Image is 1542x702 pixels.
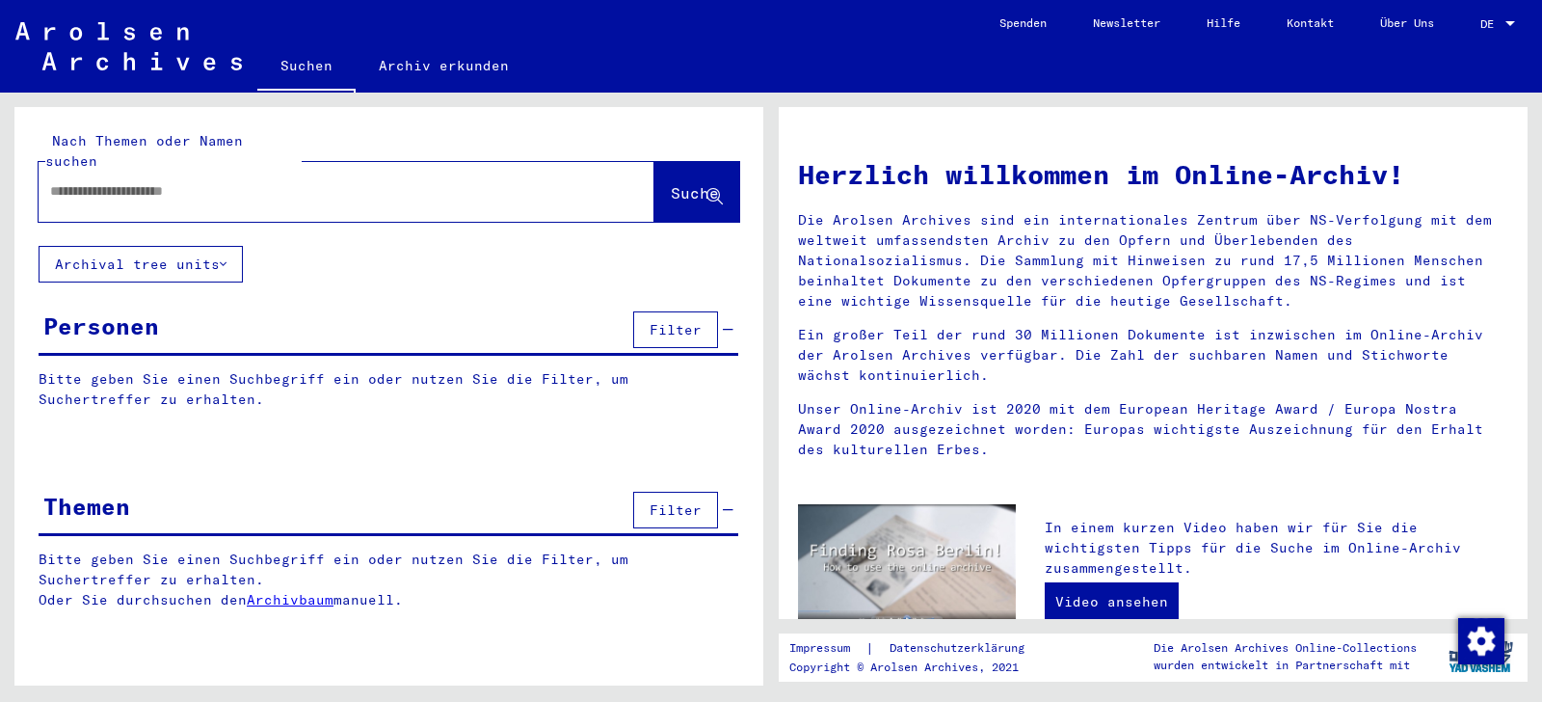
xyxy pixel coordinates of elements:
[1045,518,1508,579] p: In einem kurzen Video haben wir für Sie die wichtigsten Tipps für die Suche im Online-Archiv zusa...
[1154,639,1417,657] p: Die Arolsen Archives Online-Collections
[874,638,1048,659] a: Datenschutzerklärung
[1458,618,1504,664] img: Zustimmung ändern
[798,154,1508,195] h1: Herzlich willkommen im Online-Archiv!
[39,550,739,610] p: Bitte geben Sie einen Suchbegriff ein oder nutzen Sie die Filter, um Suchertreffer zu erhalten. O...
[1445,633,1517,681] img: yv_logo.png
[789,638,865,659] a: Impressum
[1045,582,1179,621] a: Video ansehen
[654,162,739,222] button: Suche
[671,183,719,202] span: Suche
[798,325,1508,386] p: Ein großer Teil der rund 30 Millionen Dokumente ist inzwischen im Online-Archiv der Arolsen Archi...
[43,309,159,343] div: Personen
[15,22,242,70] img: Arolsen_neg.svg
[789,638,1048,659] div: |
[633,311,718,348] button: Filter
[356,42,532,89] a: Archiv erkunden
[633,492,718,528] button: Filter
[798,210,1508,311] p: Die Arolsen Archives sind ein internationales Zentrum über NS-Verfolgung mit dem weltweit umfasse...
[43,489,130,524] div: Themen
[39,369,738,410] p: Bitte geben Sie einen Suchbegriff ein oder nutzen Sie die Filter, um Suchertreffer zu erhalten.
[247,591,333,608] a: Archivbaum
[257,42,356,93] a: Suchen
[650,501,702,519] span: Filter
[650,321,702,338] span: Filter
[1480,17,1502,31] span: DE
[789,659,1048,676] p: Copyright © Arolsen Archives, 2021
[45,132,243,170] mat-label: Nach Themen oder Namen suchen
[1154,657,1417,674] p: wurden entwickelt in Partnerschaft mit
[798,399,1508,460] p: Unser Online-Archiv ist 2020 mit dem European Heritage Award / Europa Nostra Award 2020 ausgezeic...
[39,246,243,283] button: Archival tree units
[1457,617,1503,663] div: Zustimmung ändern
[798,504,1016,623] img: video.jpg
